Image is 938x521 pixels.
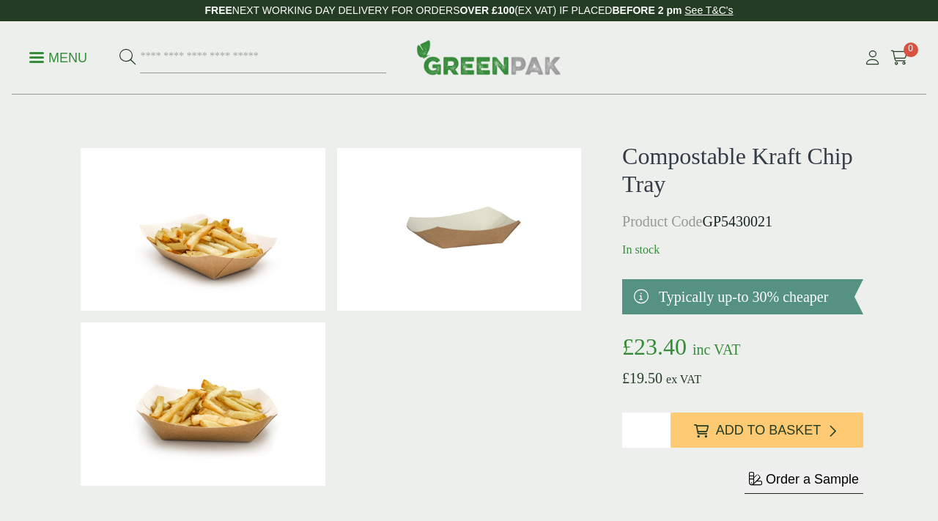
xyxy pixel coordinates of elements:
bdi: 23.40 [622,333,687,360]
img: IMG_5641 [81,322,325,485]
span: £ [622,333,634,360]
span: 0 [904,43,918,57]
p: Menu [29,49,87,67]
a: See T&C's [684,4,733,16]
button: Add to Basket [671,413,863,448]
h1: Compostable Kraft Chip Tray [622,142,863,199]
strong: BEFORE 2 pm [612,4,682,16]
span: Product Code [622,213,702,229]
img: Compostable Kraft Chip Tray 0 [337,148,582,311]
button: Order a Sample [745,471,863,494]
span: ex VAT [666,373,701,385]
span: inc VAT [693,341,740,358]
i: Cart [890,51,909,65]
p: In stock [622,241,863,259]
a: Menu [29,49,87,64]
img: Chip Tray [81,148,325,311]
p: GP5430021 [622,210,863,232]
span: Order a Sample [766,472,859,487]
strong: FREE [204,4,232,16]
strong: OVER £100 [459,4,514,16]
span: Add to Basket [716,423,821,439]
img: GreenPak Supplies [416,40,561,75]
a: 0 [890,47,909,69]
i: My Account [863,51,882,65]
bdi: 19.50 [622,370,662,386]
span: £ [622,370,629,386]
